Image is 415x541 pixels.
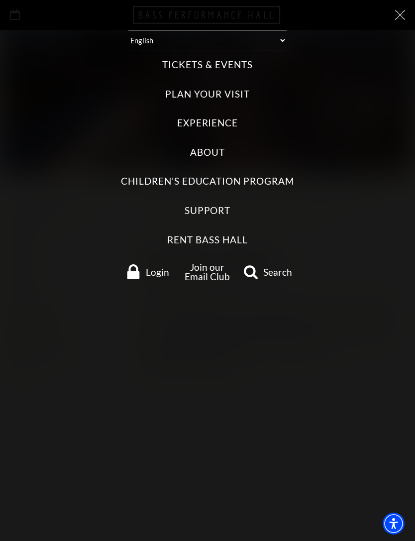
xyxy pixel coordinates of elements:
label: Tickets & Events [162,58,252,72]
label: Support [185,204,231,217]
a: Login [118,264,177,279]
label: Rent Bass Hall [167,233,247,247]
label: Plan Your Visit [165,88,249,101]
a: Join our Email Club [185,261,230,282]
label: Experience [177,116,238,130]
div: Accessibility Menu [383,513,405,535]
span: Login [146,267,169,277]
select: Select: [128,30,287,50]
span: Search [263,267,292,277]
a: search [238,264,297,279]
label: About [190,146,225,159]
label: Children's Education Program [121,175,294,188]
